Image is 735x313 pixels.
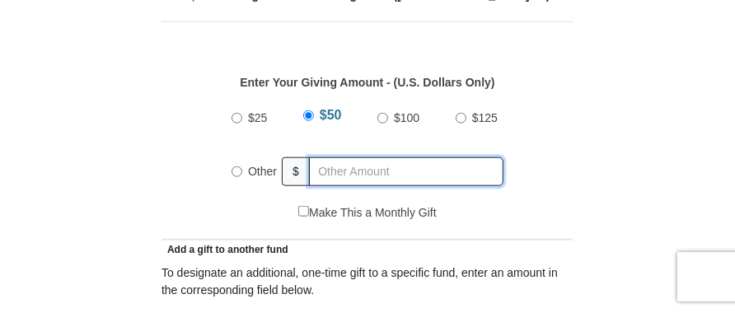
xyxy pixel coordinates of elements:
[162,244,288,255] span: Add a gift to another fund
[162,264,573,299] div: To designate an additional, one-time gift to a specific fund, enter an amount in the correspondin...
[282,157,310,186] span: $
[298,204,437,222] label: Make This a Monthly Gift
[394,111,419,124] span: $100
[472,111,498,124] span: $125
[248,111,267,124] span: $25
[320,108,342,122] span: $50
[240,76,494,89] strong: Enter Your Giving Amount - (U.S. Dollars Only)
[248,165,277,178] span: Other
[309,157,503,186] input: Other Amount
[298,206,309,217] input: Make This a Monthly Gift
